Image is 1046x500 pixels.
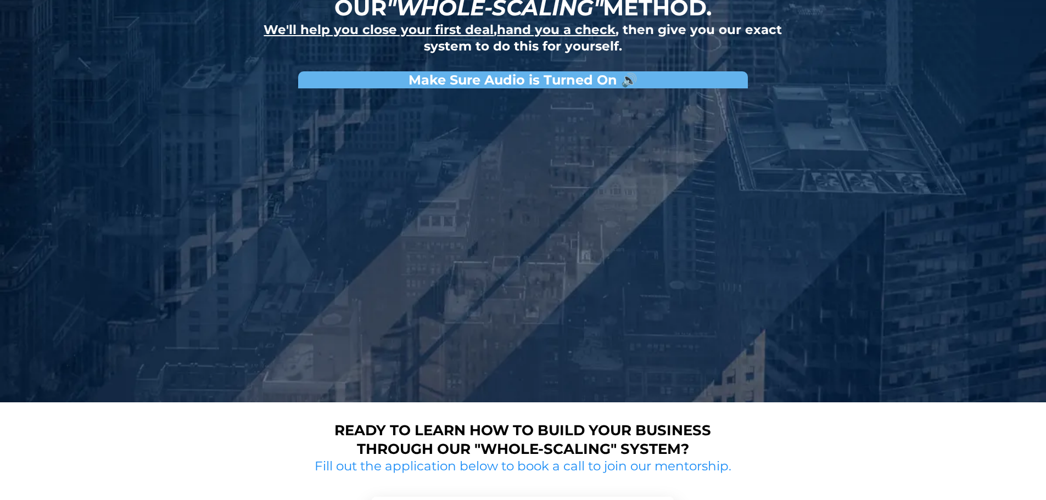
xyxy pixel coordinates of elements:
[409,72,637,88] strong: Make Sure Audio is Turned On 🔊
[497,22,616,37] u: hand you a check
[311,458,736,475] h2: Fill out the application below to book a call to join our mentorship.
[264,22,494,37] u: We'll help you close your first deal
[334,422,711,458] strong: Ready to learn how to build your business through our "whole-scaling" system?
[264,22,782,54] strong: , , then give you our exact system to do this for yourself.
